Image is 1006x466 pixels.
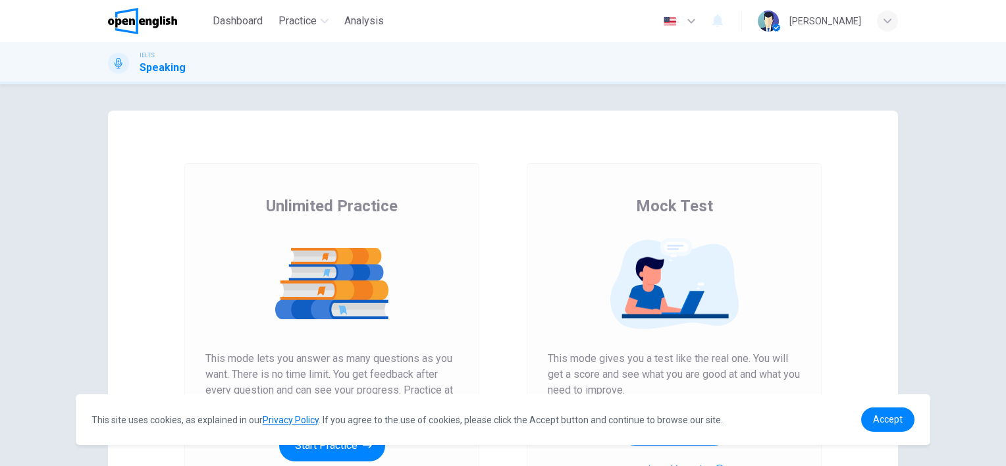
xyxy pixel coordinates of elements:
[662,16,678,26] img: en
[207,9,268,33] button: Dashboard
[140,51,155,60] span: IELTS
[344,13,384,29] span: Analysis
[861,407,914,432] a: dismiss cookie message
[548,351,801,398] span: This mode gives you a test like the real one. You will get a score and see what you are good at a...
[279,430,385,461] button: Start Practice
[339,9,389,33] button: Analysis
[205,351,458,414] span: This mode lets you answer as many questions as you want. There is no time limit. You get feedback...
[278,13,317,29] span: Practice
[140,60,186,76] h1: Speaking
[873,414,903,425] span: Accept
[263,415,319,425] a: Privacy Policy
[108,8,177,34] img: OpenEnglish logo
[636,195,713,217] span: Mock Test
[273,9,334,33] button: Practice
[92,415,723,425] span: This site uses cookies, as explained in our . If you agree to the use of cookies, please click th...
[108,8,207,34] a: OpenEnglish logo
[789,13,861,29] div: [PERSON_NAME]
[213,13,263,29] span: Dashboard
[758,11,779,32] img: Profile picture
[266,195,398,217] span: Unlimited Practice
[76,394,931,445] div: cookieconsent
